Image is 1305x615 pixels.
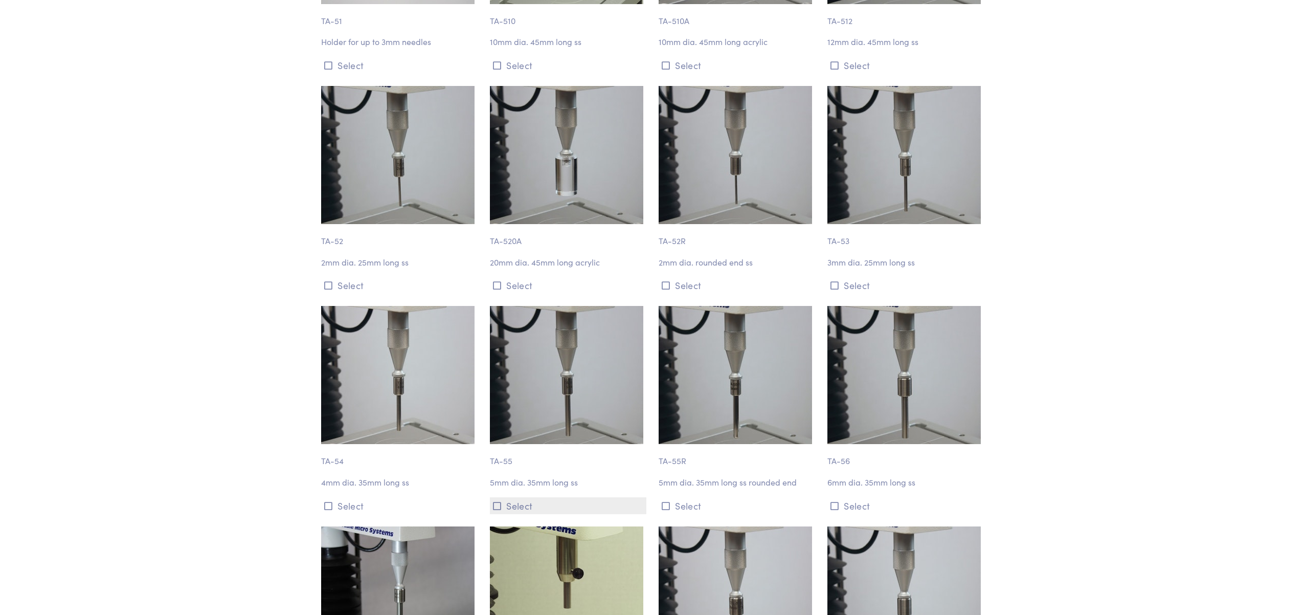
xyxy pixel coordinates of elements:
[321,35,478,49] p: Holder for up to 3mm needles
[659,224,815,248] p: TA-52R
[659,86,812,224] img: puncture_ta-52r_2mm_3.jpg
[321,256,478,269] p: 2mm dia. 25mm long ss
[490,224,646,248] p: TA-520A
[490,57,646,74] button: Select
[321,224,478,248] p: TA-52
[659,4,815,28] p: TA-510A
[827,57,984,74] button: Select
[827,277,984,294] button: Select
[321,4,478,28] p: TA-51
[490,256,646,269] p: 20mm dia. 45mm long acrylic
[827,224,984,248] p: TA-53
[659,256,815,269] p: 2mm dia. rounded end ss
[827,476,984,489] p: 6mm dia. 35mm long ss
[490,277,646,294] button: Select
[827,306,981,444] img: puncture_ta-56_6mm_3.jpg
[490,497,646,514] button: Select
[659,35,815,49] p: 10mm dia. 45mm long acrylic
[321,277,478,294] button: Select
[827,497,984,514] button: Select
[659,306,812,444] img: puncture_ta-55r_5mm_2.jpg
[321,86,475,224] img: puncture_ta-52_2mm_3.jpg
[490,86,643,224] img: puncture_ta-520a_20mm_3.jpg
[827,444,984,468] p: TA-56
[321,497,478,514] button: Select
[659,277,815,294] button: Select
[827,256,984,269] p: 3mm dia. 25mm long ss
[321,306,475,444] img: puncture_ta-54_4mm_2.jpg
[321,57,478,74] button: Select
[659,444,815,468] p: TA-55R
[659,476,815,489] p: 5mm dia. 35mm long ss rounded end
[827,4,984,28] p: TA-512
[827,86,981,224] img: puncture_ta-53_3mm_5.jpg
[321,444,478,468] p: TA-54
[659,57,815,74] button: Select
[490,306,643,444] img: puncture_ta-55_5mm_3.jpg
[490,35,646,49] p: 10mm dia. 45mm long ss
[827,35,984,49] p: 12mm dia. 45mm long ss
[490,4,646,28] p: TA-510
[321,476,478,489] p: 4mm dia. 35mm long ss
[490,476,646,489] p: 5mm dia. 35mm long ss
[659,497,815,514] button: Select
[490,444,646,468] p: TA-55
